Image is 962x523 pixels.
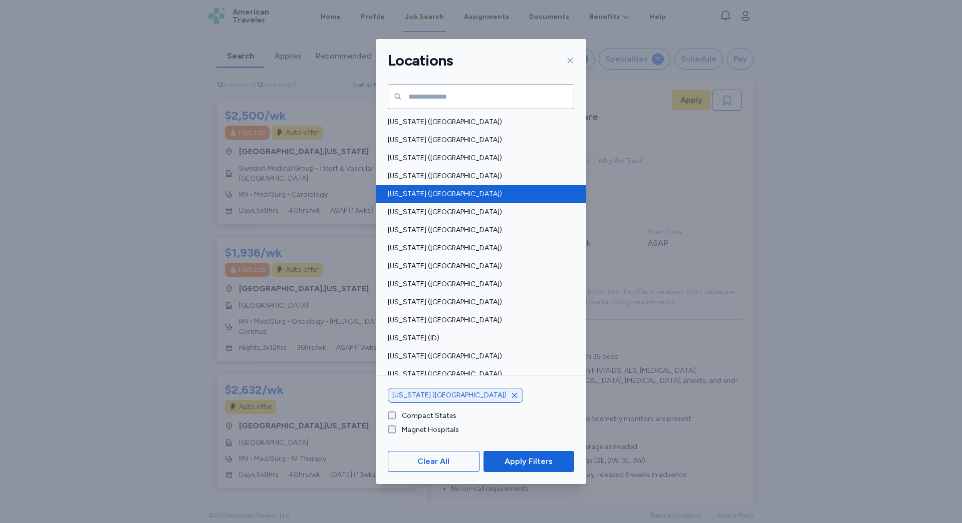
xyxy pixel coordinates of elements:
[388,369,568,379] span: [US_STATE] ([GEOGRAPHIC_DATA])
[484,451,574,472] button: Apply Filters
[388,189,568,199] span: [US_STATE] ([GEOGRAPHIC_DATA])
[388,243,568,253] span: [US_STATE] ([GEOGRAPHIC_DATA])
[388,451,479,472] button: Clear All
[388,135,568,145] span: [US_STATE] ([GEOGRAPHIC_DATA])
[388,51,453,70] h1: Locations
[392,390,507,400] span: [US_STATE] ([GEOGRAPHIC_DATA])
[388,333,568,343] span: [US_STATE] (ID)
[505,455,553,467] span: Apply Filters
[388,207,568,217] span: [US_STATE] ([GEOGRAPHIC_DATA])
[388,351,568,361] span: [US_STATE] ([GEOGRAPHIC_DATA])
[388,297,568,307] span: [US_STATE] ([GEOGRAPHIC_DATA])
[396,425,459,435] label: Magnet Hospitals
[388,261,568,271] span: [US_STATE] ([GEOGRAPHIC_DATA])
[417,455,449,467] span: Clear All
[388,315,568,325] span: [US_STATE] ([GEOGRAPHIC_DATA])
[388,171,568,181] span: [US_STATE] ([GEOGRAPHIC_DATA])
[388,153,568,163] span: [US_STATE] ([GEOGRAPHIC_DATA])
[388,117,568,127] span: [US_STATE] ([GEOGRAPHIC_DATA])
[388,279,568,289] span: [US_STATE] ([GEOGRAPHIC_DATA])
[396,411,456,421] label: Compact States
[388,225,568,235] span: [US_STATE] ([GEOGRAPHIC_DATA])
